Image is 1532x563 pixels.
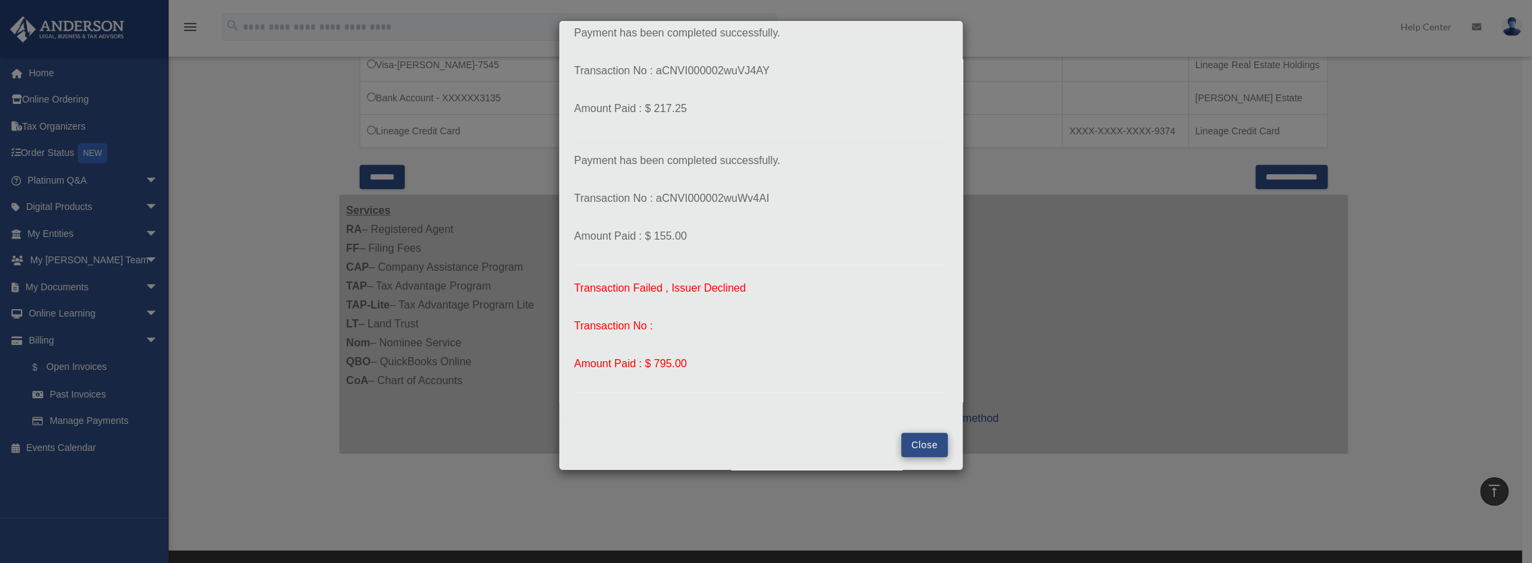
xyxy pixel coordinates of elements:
p: Transaction Failed , Issuer Declined [574,279,948,298]
p: Amount Paid : $ 217.25 [574,99,948,118]
button: Close [901,433,948,457]
p: Payment has been completed successfully. [574,151,948,170]
p: Transaction No : aCNVI000002wuWv4AI [574,189,948,208]
p: Transaction No : [574,317,948,336]
p: Amount Paid : $ 795.00 [574,354,948,373]
p: Payment has been completed successfully. [574,24,948,43]
p: Transaction No : aCNVI000002wuVJ4AY [574,61,948,80]
p: Amount Paid : $ 155.00 [574,227,948,246]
